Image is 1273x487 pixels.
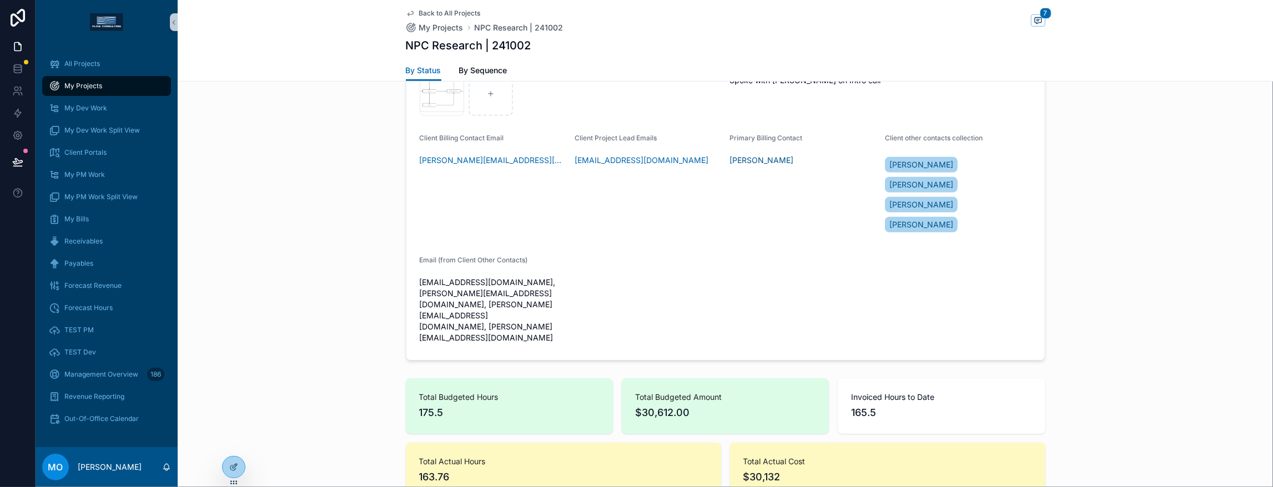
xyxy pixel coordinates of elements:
a: Out-Of-Office Calendar [42,409,171,429]
span: Primary Billing Contact [730,134,803,142]
span: TEST PM [64,326,94,334]
span: [PERSON_NAME] [889,159,953,170]
span: Total Actual Hours [419,456,708,467]
span: Payables [64,259,93,268]
div: 186 [147,368,164,381]
a: Revenue Reporting [42,387,171,407]
a: By Sequence [459,60,507,83]
span: Client Project Lead Emails [575,134,657,142]
span: [EMAIL_ADDRESS][DOMAIN_NAME], [PERSON_NAME][EMAIL_ADDRESS][DOMAIN_NAME], [PERSON_NAME][EMAIL_ADDR... [420,277,566,343]
a: Management Overview186 [42,364,171,384]
a: [PERSON_NAME] [885,157,958,173]
span: Client other contacts collection [885,134,983,142]
span: My PM Work Split View [64,192,138,201]
span: Forecast Hours [64,303,113,312]
a: My Dev Work Split View [42,120,171,140]
span: Client Portals [64,148,107,157]
span: Invoiced Hours to Date [851,392,1032,403]
span: Out-Of-Office Calendar [64,414,139,423]
span: Total Actual Cost [743,456,1032,467]
span: My Projects [64,82,102,90]
span: [PERSON_NAME] [889,179,953,190]
span: $30,132 [743,469,1032,485]
span: By Sequence [459,65,507,76]
a: My Bills [42,209,171,229]
a: Receivables [42,231,171,251]
span: TEST Dev [64,348,96,357]
span: [PERSON_NAME] [889,199,953,210]
span: Back to All Projects [419,9,481,18]
span: My Projects [419,22,464,33]
a: TEST Dev [42,342,171,362]
span: 163.76 [419,469,708,485]
a: [EMAIL_ADDRESS][DOMAIN_NAME] [575,155,708,166]
a: My Projects [406,22,464,33]
p: [PERSON_NAME] [78,461,142,473]
span: My Dev Work [64,104,107,113]
a: My Projects [42,76,171,96]
a: [PERSON_NAME][EMAIL_ADDRESS][DOMAIN_NAME] [420,155,566,166]
div: scrollable content [36,44,178,447]
a: My Dev Work [42,98,171,118]
span: Email (from Client Other Contacts) [420,256,528,264]
span: Revenue Reporting [64,392,124,401]
a: By Status [406,60,441,82]
a: TEST PM [42,320,171,340]
span: Client Billing Contact Email [420,134,504,142]
span: All Projects [64,59,100,68]
a: Forecast Hours [42,298,171,318]
span: Forecast Revenue [64,281,122,290]
span: MO [48,460,63,474]
span: 175.5 [419,405,600,420]
a: Back to All Projects [406,9,481,18]
h1: NPC Research | 241002 [406,38,531,53]
span: Total Budgeted Hours [419,392,600,403]
a: NPC Research | 241002 [475,22,563,33]
a: Payables [42,253,171,273]
a: [PERSON_NAME] [885,197,958,212]
a: [PERSON_NAME] [885,177,958,192]
a: Forecast Revenue [42,276,171,296]
span: [PERSON_NAME] [889,219,953,230]
span: Receivables [64,237,103,246]
a: All Projects [42,54,171,74]
a: My PM Work [42,165,171,185]
span: 7 [1040,8,1051,19]
a: [PERSON_NAME] [885,217,958,232]
a: Client Portals [42,143,171,163]
a: My PM Work Split View [42,187,171,207]
span: My Dev Work Split View [64,126,140,135]
span: Total Budgeted Amount [635,392,816,403]
span: My Bills [64,215,89,224]
a: [PERSON_NAME] [730,155,794,166]
span: Management Overview [64,370,138,379]
span: By Status [406,65,441,76]
img: App logo [90,13,123,31]
button: 7 [1031,14,1045,28]
span: $30,612.00 [635,405,816,420]
span: 165.5 [851,405,1032,420]
span: My PM Work [64,170,105,179]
